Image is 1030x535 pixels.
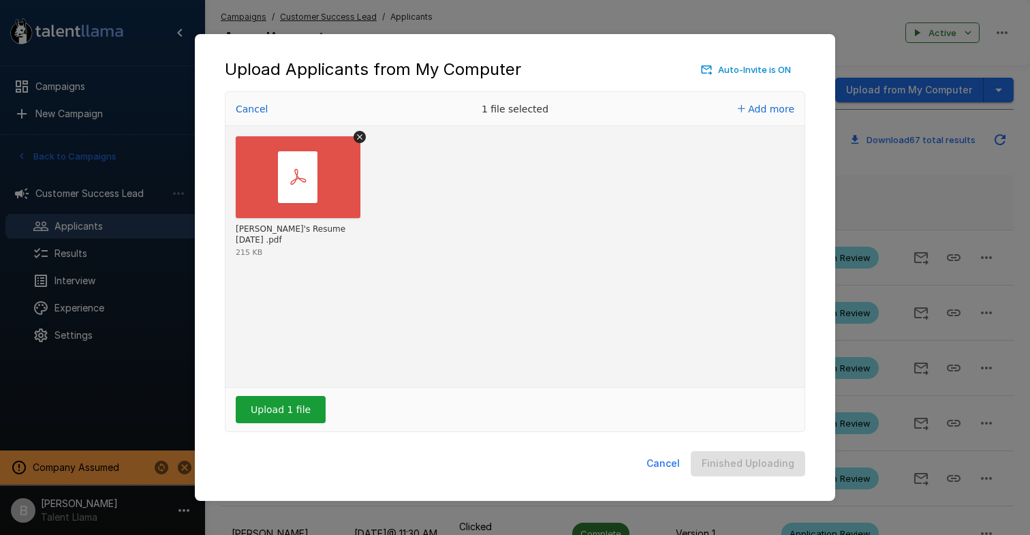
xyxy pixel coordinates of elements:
button: Cancel [641,451,685,476]
div: 1 file selected [413,92,617,126]
button: Cancel [232,100,272,119]
button: Auto-Invite is ON [698,59,794,80]
div: Upload Applicants from My Computer [225,59,805,80]
button: Upload 1 file [236,396,326,423]
div: Uppy Dashboard [225,91,805,432]
button: Add more files [732,100,800,119]
div: Tiana's Resume April 2025 .pdf [236,224,357,245]
div: 215 KB [236,249,262,256]
span: Add more [748,104,794,114]
button: Remove file [354,131,366,143]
